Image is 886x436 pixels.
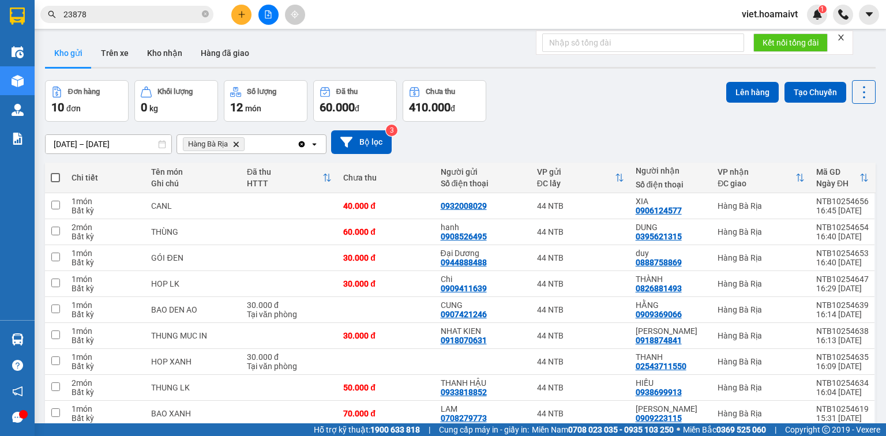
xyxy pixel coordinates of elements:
[343,409,429,418] div: 70.000 đ
[718,357,805,366] div: Hàng Bà Rịa
[157,88,193,96] div: Khối lượng
[245,104,261,113] span: món
[314,423,420,436] span: Hỗ trợ kỹ thuật:
[816,310,869,319] div: 16:14 [DATE]
[636,378,707,388] div: HIẾU
[636,388,682,397] div: 0938699913
[822,426,830,434] span: copyright
[636,249,707,258] div: duy
[537,305,624,314] div: 44 NTB
[426,88,455,96] div: Chưa thu
[343,227,429,236] div: 60.000 đ
[763,36,819,49] span: Kết nối tổng đài
[816,206,869,215] div: 16:45 [DATE]
[66,104,81,113] span: đơn
[441,223,525,232] div: hanh
[753,33,828,52] button: Kết nối tổng đài
[138,39,192,67] button: Kho nhận
[439,423,529,436] span: Cung cấp máy in - giấy in:
[542,33,744,52] input: Nhập số tổng đài
[718,279,805,288] div: Hàng Bà Rịa
[636,275,707,284] div: THÀNH
[636,258,682,267] div: 0888758869
[12,75,24,87] img: warehouse-icon
[537,383,624,392] div: 44 NTB
[320,100,355,114] span: 60.000
[636,223,707,232] div: DUNG
[310,140,319,149] svg: open
[141,100,147,114] span: 0
[72,326,140,336] div: 1 món
[537,331,624,340] div: 44 NTB
[247,88,276,96] div: Số lượng
[838,9,849,20] img: phone-icon
[837,33,845,42] span: close
[537,227,624,236] div: 44 NTB
[258,5,279,25] button: file-add
[712,163,810,193] th: Toggle SortBy
[718,167,795,176] div: VP nhận
[441,378,525,388] div: THANH HẬU
[72,300,140,310] div: 1 món
[718,409,805,418] div: Hàng Bà Rịa
[12,386,23,397] span: notification
[403,80,486,122] button: Chưa thu410.000đ
[718,201,805,211] div: Hàng Bà Rịa
[441,336,487,345] div: 0918070631
[441,179,525,188] div: Số điện thoại
[12,104,24,116] img: warehouse-icon
[343,279,429,288] div: 30.000 đ
[537,201,624,211] div: 44 NTB
[48,10,56,18] span: search
[72,232,140,241] div: Bất kỳ
[291,10,299,18] span: aim
[636,180,707,189] div: Số điện thoại
[820,5,824,13] span: 1
[726,82,779,103] button: Lên hàng
[429,423,430,436] span: |
[683,423,766,436] span: Miền Bắc
[537,179,615,188] div: ĐC lấy
[775,423,776,436] span: |
[441,275,525,284] div: Chi
[441,404,525,414] div: LAM
[441,284,487,293] div: 0909411639
[72,336,140,345] div: Bất kỳ
[247,179,322,188] div: HTTT
[636,206,682,215] div: 0906124577
[718,383,805,392] div: Hàng Bà Rịa
[224,80,307,122] button: Số lượng12món
[441,258,487,267] div: 0944888488
[343,383,429,392] div: 50.000 đ
[537,409,624,418] div: 44 NTB
[72,310,140,319] div: Bất kỳ
[12,360,23,371] span: question-circle
[636,284,682,293] div: 0826881493
[151,279,235,288] div: HOP LK
[151,383,235,392] div: THUNG LK
[636,326,707,336] div: ĐỨC LÊ
[231,5,251,25] button: plus
[816,352,869,362] div: NTB10254635
[816,275,869,284] div: NTB10254647
[247,138,248,150] input: Selected Hàng Bà Rịa.
[297,140,306,149] svg: Clear all
[816,326,869,336] div: NTB10254638
[816,258,869,267] div: 16:40 [DATE]
[636,414,682,423] div: 0909223115
[636,336,682,345] div: 0918874841
[537,357,624,366] div: 44 NTB
[72,378,140,388] div: 2 món
[247,362,332,371] div: Tại văn phòng
[12,333,24,345] img: warehouse-icon
[202,10,209,17] span: close-circle
[192,39,258,67] button: Hàng đã giao
[441,300,525,310] div: CUNG
[241,163,337,193] th: Toggle SortBy
[441,310,487,319] div: 0907421246
[816,404,869,414] div: NTB10254619
[151,409,235,418] div: BAO XANH
[537,167,615,176] div: VP gửi
[343,253,429,262] div: 30.000 đ
[72,284,140,293] div: Bất kỳ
